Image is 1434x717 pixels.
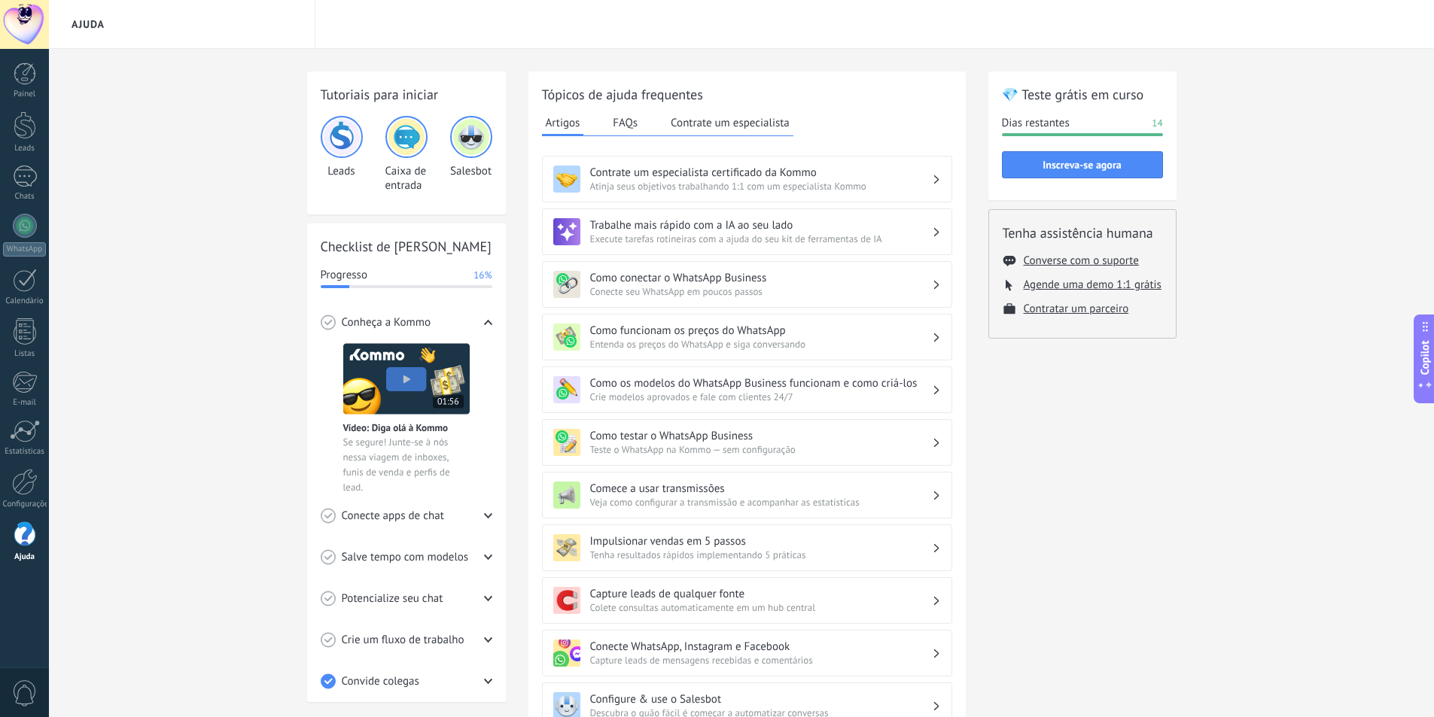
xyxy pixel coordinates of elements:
h3: Como conectar o WhatsApp Business [590,271,932,285]
span: Tenha resultados rápidos implementando 5 práticas [590,548,932,561]
h3: Configure & use o Salesbot [590,692,932,706]
h3: Conecte WhatsApp, Instagram e Facebook [590,640,932,654]
span: 16% [473,268,492,283]
button: FAQs [609,111,641,134]
span: Atinja seus objetivos trabalhando 1:1 com um especialista Kommo [590,180,932,193]
span: Teste o WhatsApp na Kommo — sem configuração [590,443,932,456]
div: E-mail [3,398,47,408]
h2: Checklist de [PERSON_NAME] [321,237,492,256]
button: Artigos [542,111,584,136]
span: Progresso [321,268,367,283]
button: Converse com o suporte [1024,254,1139,268]
button: Contratar um parceiro [1024,302,1129,316]
img: Meet video [343,343,470,415]
h2: Tenha assistência humana [1003,223,1162,242]
span: Se segure! Junte-se à nós nessa viagem de inboxes, funis de venda e perfis de lead. [343,435,470,495]
span: Colete consultas automaticamente em um hub central [590,601,932,614]
span: Dias restantes [1002,116,1070,131]
h3: Como testar o WhatsApp Business [590,429,932,443]
div: Ajuda [3,552,47,562]
div: Configurações [3,500,47,509]
span: Conheça a Kommo [342,315,431,330]
span: Veja como configurar a transmissão e acompanhar as estatísticas [590,496,932,509]
span: Copilot [1417,340,1432,375]
h3: Como funcionam os preços do WhatsApp [590,324,932,338]
h2: Tópicos de ajuda frequentes [542,85,952,104]
div: Leads [321,116,363,193]
div: Caixa de entrada [385,116,428,193]
div: Leads [3,144,47,153]
div: WhatsApp [3,242,46,257]
div: Chats [3,192,47,202]
span: Crie modelos aprovados e fale com clientes 24/7 [590,390,932,403]
div: Listas [3,349,47,359]
span: Salve tempo com modelos [342,550,469,565]
span: Conecte apps de chat [342,509,444,524]
h3: Como os modelos do WhatsApp Business funcionam e como criá-los [590,376,932,390]
span: Vídeo: Diga olá à Kommo [343,421,448,434]
div: Salesbot [450,116,492,193]
h3: Capture leads de qualquer fonte [590,587,932,601]
h2: Tutoriais para iniciar [321,85,492,104]
div: Estatísticas [3,447,47,457]
h2: 💎 Teste grátis em curso [1002,85,1163,104]
button: Agende uma demo 1:1 grátis [1024,278,1162,292]
span: Conecte seu WhatsApp em poucos passos [590,285,932,298]
h3: Impulsionar vendas em 5 passos [590,534,932,548]
span: Convide colegas [342,674,419,689]
span: Entenda os preços do WhatsApp e siga conversando [590,338,932,351]
span: 14 [1152,116,1162,131]
span: Capture leads de mensagens recebidas e comentários [590,654,932,667]
span: Potencialize seu chat [342,591,443,606]
span: Inscreva-se agora [1043,160,1121,170]
button: Inscreva-se agora [1002,151,1163,178]
span: Crie um fluxo de trabalho [342,633,464,648]
span: Execute tarefas rotineiras com a ajuda do seu kit de ferramentas de IA [590,232,932,245]
h3: Trabalhe mais rápido com a IA ao seu lado [590,218,932,232]
div: Painel [3,90,47,99]
h3: Contrate um especialista certificado da Kommo [590,166,932,180]
h3: Comece a usar transmissões [590,482,932,496]
button: Contrate um especialista [667,111,793,134]
div: Calendário [3,296,47,306]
